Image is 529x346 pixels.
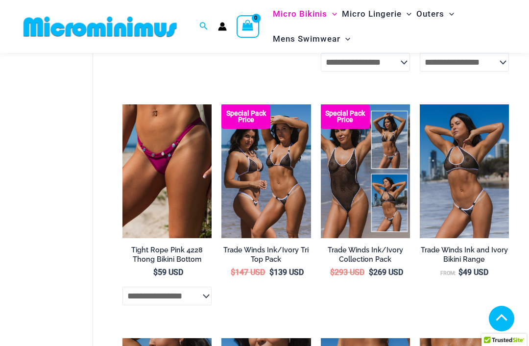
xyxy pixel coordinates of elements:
span: $ [458,268,463,277]
span: Menu Toggle [327,1,337,26]
a: Account icon link [218,22,227,31]
h2: Trade Winds Ink/Ivory Tri Top Pack [221,246,311,264]
a: Trade Winds Ink/Ivory Tri Top Pack [221,246,311,268]
a: Top Bum Pack Top Bum Pack bTop Bum Pack b [221,104,311,238]
a: Collection Pack Collection Pack b (1)Collection Pack b (1) [321,104,410,238]
h2: Trade Winds Ink/Ivory Collection Pack [321,246,410,264]
span: $ [330,268,335,277]
h2: Tight Rope Pink 4228 Thong Bikini Bottom [122,246,212,264]
a: Tight Rope Pink 4228 Thong Bikini Bottom [122,246,212,268]
a: View Shopping Cart, empty [237,15,259,38]
img: Tradewinds Ink and Ivory 384 Halter 453 Micro 02 [420,104,509,238]
bdi: 59 USD [153,268,183,277]
span: $ [231,268,235,277]
a: Tight Rope Pink 4228 Thong 01Tight Rope Pink 4228 Thong 02Tight Rope Pink 4228 Thong 02 [122,104,212,238]
b: Special Pack Price [321,110,370,123]
span: Menu Toggle [402,1,411,26]
a: Trade Winds Ink and Ivory Bikini Range [420,246,509,268]
b: Special Pack Price [221,110,270,123]
span: $ [153,268,158,277]
span: From: [440,270,456,276]
bdi: 49 USD [458,268,488,277]
span: $ [269,268,274,277]
img: Top Bum Pack [221,104,311,238]
bdi: 269 USD [369,268,403,277]
a: OutersMenu ToggleMenu Toggle [414,1,457,26]
img: MM SHOP LOGO FLAT [20,16,181,38]
bdi: 139 USD [269,268,304,277]
span: Micro Lingerie [342,1,402,26]
span: Menu Toggle [340,26,350,51]
bdi: 147 USD [231,268,265,277]
span: Outers [416,1,444,26]
img: Tight Rope Pink 4228 Thong 01 [122,104,212,238]
a: Trade Winds Ink/Ivory Collection Pack [321,246,410,268]
img: Collection Pack [321,104,410,238]
span: Menu Toggle [444,1,454,26]
bdi: 293 USD [330,268,364,277]
a: Search icon link [199,21,208,33]
h2: Trade Winds Ink and Ivory Bikini Range [420,246,509,264]
a: Mens SwimwearMenu ToggleMenu Toggle [270,26,353,51]
a: Micro BikinisMenu ToggleMenu Toggle [270,1,339,26]
span: $ [369,268,373,277]
a: Tradewinds Ink and Ivory 384 Halter 453 Micro 02Tradewinds Ink and Ivory 384 Halter 453 Micro 01T... [420,104,509,238]
a: Micro LingerieMenu ToggleMenu Toggle [339,1,414,26]
span: Mens Swimwear [273,26,340,51]
span: Micro Bikinis [273,1,327,26]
